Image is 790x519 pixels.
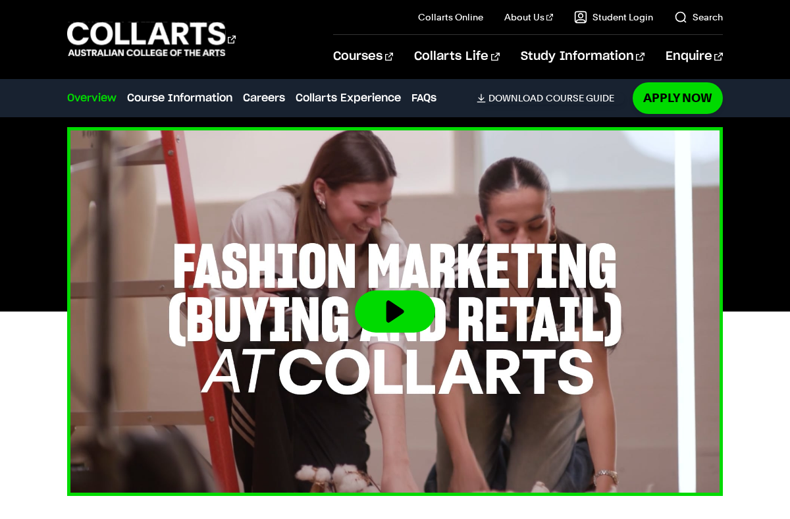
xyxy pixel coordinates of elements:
[296,90,401,106] a: Collarts Experience
[674,11,723,24] a: Search
[477,92,625,104] a: DownloadCourse Guide
[411,90,436,106] a: FAQs
[127,90,232,106] a: Course Information
[488,92,543,104] span: Download
[521,35,645,78] a: Study Information
[418,11,483,24] a: Collarts Online
[574,11,653,24] a: Student Login
[67,20,236,58] div: Go to homepage
[243,90,285,106] a: Careers
[67,90,117,106] a: Overview
[333,35,393,78] a: Courses
[666,35,723,78] a: Enquire
[504,11,553,24] a: About Us
[414,35,499,78] a: Collarts Life
[633,82,723,113] a: Apply Now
